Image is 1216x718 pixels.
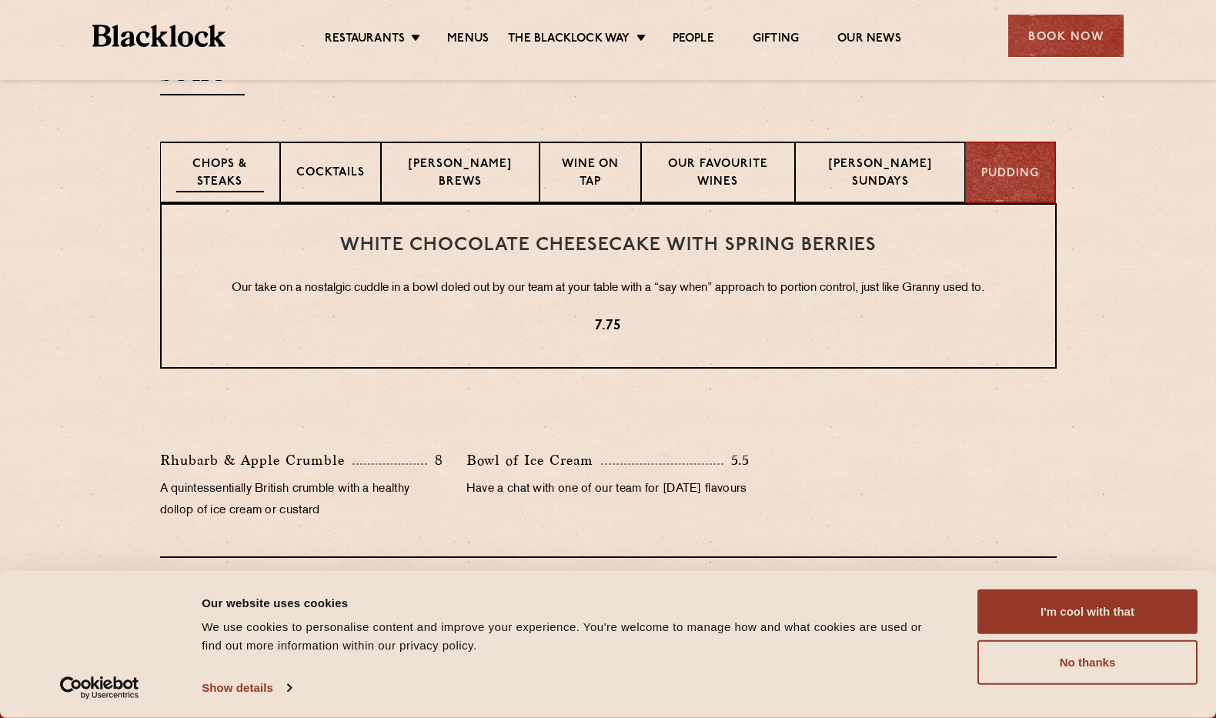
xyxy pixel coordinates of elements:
img: BL_Textured_Logo-footer-cropped.svg [92,25,225,47]
a: The Blacklock Way [508,32,630,48]
p: Our favourite wines [657,156,779,192]
a: Show details [202,676,291,700]
p: 8 [427,450,443,470]
p: Cocktails [296,165,365,184]
button: I'm cool with that [977,589,1198,634]
p: 5.5 [723,450,750,470]
h3: White Chocolate Cheesecake with Spring Berries [192,235,1024,255]
p: Chops & Steaks [176,156,264,192]
p: Our take on a nostalgic cuddle in a bowl doled out by our team at your table with a “say when” ap... [192,279,1024,299]
a: Usercentrics Cookiebot - opens in a new window [32,676,167,700]
div: Book Now [1008,15,1124,57]
p: Wine on Tap [556,156,625,192]
a: Restaurants [325,32,405,48]
p: A quintessentially British crumble with a healthy dollop of ice cream or custard [160,479,443,522]
a: Gifting [753,32,799,48]
a: Our News [837,32,901,48]
div: We use cookies to personalise content and improve your experience. You're welcome to manage how a... [202,618,943,655]
p: [PERSON_NAME] Brews [397,156,524,192]
a: People [673,32,714,48]
p: 7.75 [192,316,1024,336]
div: Our website uses cookies [202,593,943,612]
p: Have a chat with one of our team for [DATE] flavours [466,479,750,500]
a: Menus [447,32,489,48]
button: No thanks [977,640,1198,685]
p: Bowl of Ice Cream [466,449,601,471]
p: Rhubarb & Apple Crumble [160,449,352,471]
p: Pudding [981,165,1039,183]
p: [PERSON_NAME] Sundays [811,156,950,192]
